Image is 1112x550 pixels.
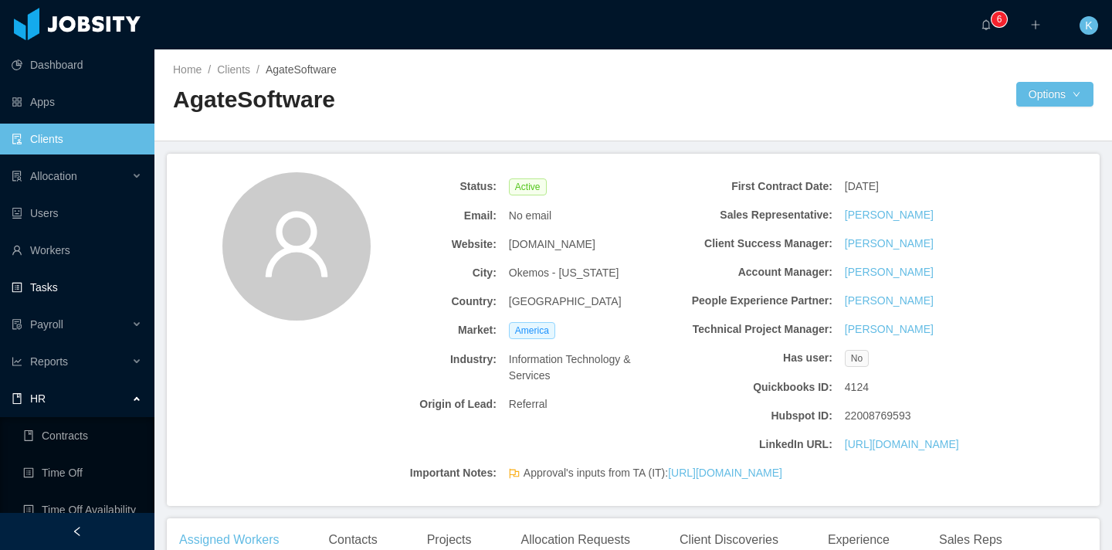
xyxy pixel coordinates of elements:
b: Industry: [341,351,497,368]
span: Payroll [30,318,63,331]
b: Account Manager: [676,264,832,280]
b: Quickbooks ID: [676,379,832,396]
b: Origin of Lead: [341,396,497,413]
a: icon: profileTime Off Availability [23,494,142,525]
a: icon: bookContracts [23,420,142,451]
span: Reports [30,355,68,368]
b: City: [341,265,497,281]
a: icon: profileTasks [12,272,142,303]
a: icon: profileTime Off [23,457,142,488]
span: 4124 [845,379,869,396]
b: Status: [341,178,497,195]
a: [PERSON_NAME] [845,293,934,309]
span: Referral [509,396,548,413]
a: [PERSON_NAME] [845,236,934,252]
p: 6 [997,12,1002,27]
h2: AgateSoftware [173,84,633,116]
span: America [509,322,555,339]
span: Information Technology & Services [509,351,665,384]
a: [PERSON_NAME] [845,207,934,223]
span: [GEOGRAPHIC_DATA] [509,294,622,310]
i: icon: book [12,393,22,404]
i: icon: solution [12,171,22,182]
span: K [1085,16,1092,35]
sup: 6 [992,12,1007,27]
b: Market: [341,322,497,338]
a: icon: appstoreApps [12,87,142,117]
b: Sales Representative: [676,207,832,223]
i: icon: bell [981,19,992,30]
b: LinkedIn URL: [676,436,832,453]
a: icon: robotUsers [12,198,142,229]
span: Okemos - [US_STATE] [509,265,619,281]
a: Clients [217,63,250,76]
b: Hubspot ID: [676,408,832,424]
b: Country: [341,294,497,310]
a: icon: userWorkers [12,235,142,266]
i: icon: user [259,207,334,281]
span: / [208,63,211,76]
i: icon: file-protect [12,319,22,330]
b: Client Success Manager: [676,236,832,252]
a: Home [173,63,202,76]
span: Approval's inputs from TA (IT): [524,465,782,481]
a: [URL][DOMAIN_NAME] [845,436,959,453]
button: Optionsicon: down [1016,82,1093,107]
a: icon: pie-chartDashboard [12,49,142,80]
span: Active [509,178,547,195]
a: [PERSON_NAME] [845,321,934,338]
div: [DATE] [839,172,1007,201]
span: [DOMAIN_NAME] [509,236,595,253]
i: icon: plus [1030,19,1041,30]
b: People Experience Partner: [676,293,832,309]
span: / [256,63,259,76]
b: Website: [341,236,497,253]
b: Technical Project Manager: [676,321,832,338]
span: No email [509,208,551,224]
a: icon: auditClients [12,124,142,154]
b: Has user: [676,350,832,366]
b: Important Notes: [341,465,497,481]
span: Allocation [30,170,77,182]
a: [URL][DOMAIN_NAME] [668,467,782,479]
span: No [845,350,869,367]
span: HR [30,392,46,405]
b: Email: [341,208,497,224]
span: flag [509,468,520,484]
i: icon: line-chart [12,356,22,367]
span: 22008769593 [845,408,911,424]
b: First Contract Date: [676,178,832,195]
a: [PERSON_NAME] [845,264,934,280]
span: AgateSoftware [266,63,337,76]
